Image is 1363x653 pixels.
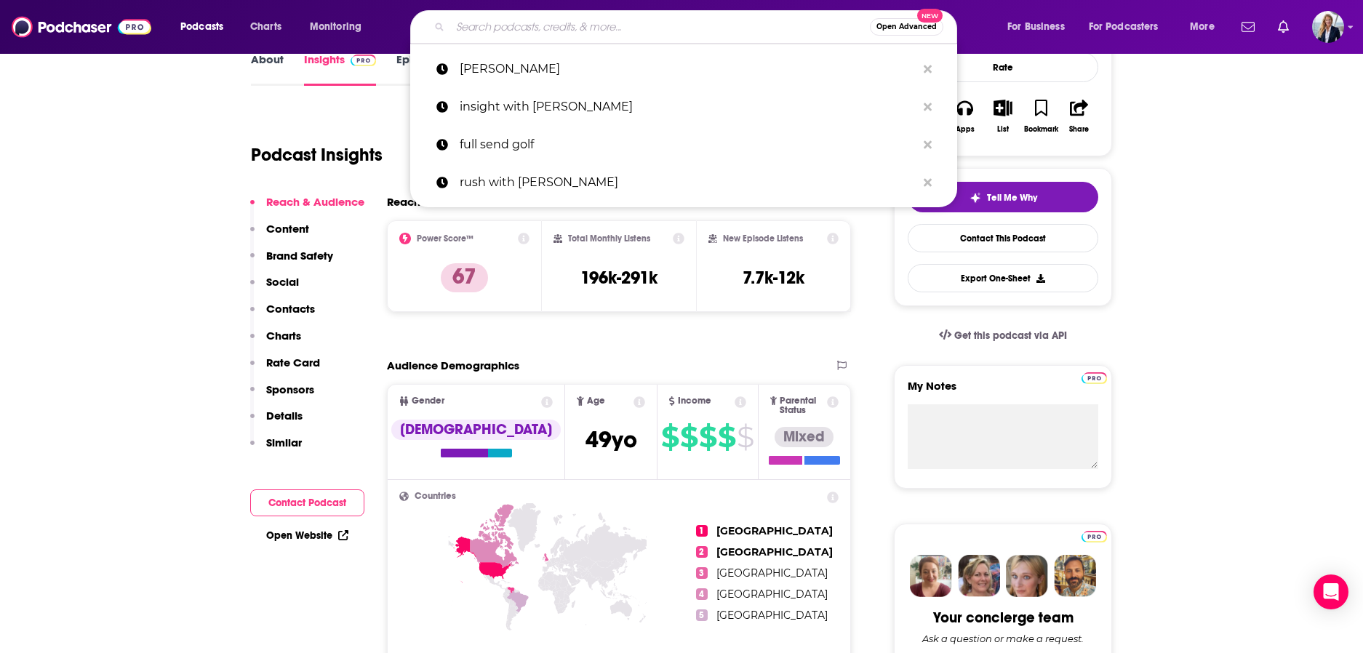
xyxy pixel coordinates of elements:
[250,249,333,276] button: Brand Safety
[304,52,376,86] a: InsightsPodchaser Pro
[1082,531,1107,542] img: Podchaser Pro
[441,263,488,292] p: 67
[585,425,637,454] span: 49 yo
[568,233,650,244] h2: Total Monthly Listens
[580,267,657,289] h3: 196k-291k
[1007,17,1065,37] span: For Business
[870,18,943,36] button: Open AdvancedNew
[680,425,698,449] span: $
[970,192,981,204] img: tell me why sparkle
[743,267,804,289] h3: 7.7k-12k
[922,633,1084,644] div: Ask a question or make a request.
[1082,372,1107,384] img: Podchaser Pro
[396,52,470,86] a: Episodes1123
[699,425,716,449] span: $
[661,425,679,449] span: $
[1082,529,1107,542] a: Pro website
[266,275,299,289] p: Social
[917,9,943,23] span: New
[415,492,456,501] span: Countries
[180,17,223,37] span: Podcasts
[908,264,1098,292] button: Export One-Sheet
[266,302,315,316] p: Contacts
[250,356,320,382] button: Rate Card
[250,275,299,302] button: Social
[1180,15,1233,39] button: open menu
[1060,90,1098,143] button: Share
[266,329,301,342] p: Charts
[12,13,151,41] img: Podchaser - Follow, Share and Rate Podcasts
[250,195,364,222] button: Reach & Audience
[775,427,834,447] div: Mixed
[1314,574,1348,609] div: Open Intercom Messenger
[737,425,754,449] span: $
[460,50,916,88] p: trish regan
[1272,15,1295,39] a: Show notifications dropdown
[1089,17,1159,37] span: For Podcasters
[997,125,1009,134] div: List
[1082,370,1107,384] a: Pro website
[696,609,708,621] span: 5
[266,529,348,542] a: Open Website
[250,382,314,409] button: Sponsors
[250,222,309,249] button: Content
[250,409,303,436] button: Details
[300,15,380,39] button: open menu
[696,588,708,600] span: 4
[696,567,708,579] span: 3
[780,396,824,415] span: Parental Status
[696,525,708,537] span: 1
[716,588,828,601] span: [GEOGRAPHIC_DATA]
[1024,125,1058,134] div: Bookmark
[310,17,361,37] span: Monitoring
[696,546,708,558] span: 2
[1069,125,1089,134] div: Share
[1312,11,1344,43] button: Show profile menu
[410,50,957,88] a: [PERSON_NAME]
[387,358,519,372] h2: Audience Demographics
[997,15,1083,39] button: open menu
[723,233,803,244] h2: New Episode Listens
[933,609,1074,627] div: Your concierge team
[450,15,870,39] input: Search podcasts, credits, & more...
[1312,11,1344,43] span: Logged in as carolynchauncey
[1006,555,1048,597] img: Jules Profile
[716,609,828,622] span: [GEOGRAPHIC_DATA]
[910,555,952,597] img: Sydney Profile
[412,396,444,406] span: Gender
[908,182,1098,212] button: tell me why sparkleTell Me Why
[460,88,916,126] p: insight with chris van vliet
[946,90,983,143] button: Apps
[716,566,828,580] span: [GEOGRAPHIC_DATA]
[1236,15,1260,39] a: Show notifications dropdown
[250,329,301,356] button: Charts
[718,425,735,449] span: $
[170,15,242,39] button: open menu
[678,396,711,406] span: Income
[1312,11,1344,43] img: User Profile
[250,436,302,462] button: Similar
[250,302,315,329] button: Contacts
[251,144,383,166] h1: Podcast Insights
[266,409,303,422] p: Details
[987,192,1037,204] span: Tell Me Why
[984,90,1022,143] button: List
[424,10,971,44] div: Search podcasts, credits, & more...
[716,545,833,558] span: [GEOGRAPHIC_DATA]
[266,436,302,449] p: Similar
[954,329,1067,342] span: Get this podcast via API
[587,396,605,406] span: Age
[391,420,561,440] div: [DEMOGRAPHIC_DATA]
[908,52,1098,82] div: Rate
[908,379,1098,404] label: My Notes
[1022,90,1060,143] button: Bookmark
[266,222,309,236] p: Content
[250,17,281,37] span: Charts
[927,318,1079,353] a: Get this podcast via API
[266,195,364,209] p: Reach & Audience
[1190,17,1215,37] span: More
[908,224,1098,252] a: Contact This Podcast
[876,23,937,31] span: Open Advanced
[266,249,333,263] p: Brand Safety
